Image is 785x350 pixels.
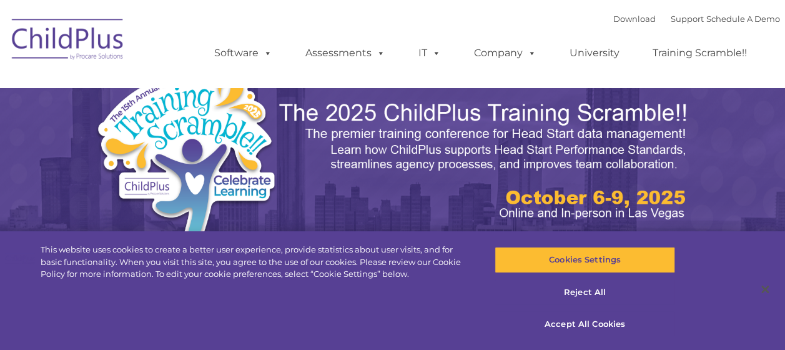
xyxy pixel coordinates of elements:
button: Reject All [495,279,675,306]
a: University [557,41,632,66]
a: Support [671,14,704,24]
button: Accept All Cookies [495,311,675,337]
span: Last name [174,82,212,92]
a: Training Scramble!! [640,41,759,66]
font: | [613,14,780,24]
a: Software [202,41,285,66]
a: IT [406,41,453,66]
a: Schedule A Demo [706,14,780,24]
div: This website uses cookies to create a better user experience, provide statistics about user visit... [41,244,471,281]
a: Assessments [293,41,398,66]
img: ChildPlus by Procare Solutions [6,10,131,72]
button: Cookies Settings [495,247,675,273]
button: Close [751,276,779,303]
span: Phone number [174,134,227,143]
a: Download [613,14,656,24]
a: Company [462,41,549,66]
